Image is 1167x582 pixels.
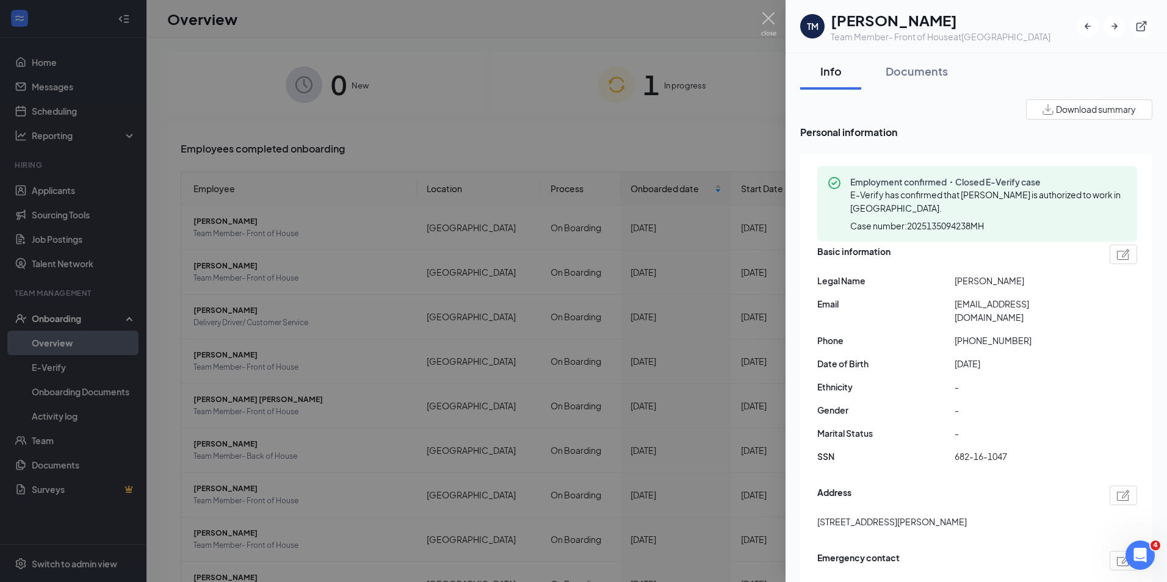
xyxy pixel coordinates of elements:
[1125,541,1155,570] iframe: Intercom live chat
[886,63,948,79] div: Documents
[1056,103,1136,116] span: Download summary
[817,515,967,528] span: [STREET_ADDRESS][PERSON_NAME]
[955,274,1092,287] span: [PERSON_NAME]
[1135,20,1147,32] svg: ExternalLink
[831,31,1050,43] div: Team Member- Front of House at [GEOGRAPHIC_DATA]
[955,357,1092,370] span: [DATE]
[817,334,955,347] span: Phone
[850,176,1127,188] span: Employment confirmed・Closed E-Verify case
[1108,20,1121,32] svg: ArrowRight
[955,334,1092,347] span: [PHONE_NUMBER]
[817,357,955,370] span: Date of Birth
[812,63,849,79] div: Info
[817,380,955,393] span: Ethnicity
[817,245,891,264] span: Basic information
[800,124,1152,140] span: Personal information
[1130,15,1152,37] button: ExternalLink
[831,10,1050,31] h1: [PERSON_NAME]
[817,274,955,287] span: Legal Name
[955,380,1092,393] span: -
[955,426,1092,440] span: -
[817,486,851,505] span: Address
[1026,99,1152,120] button: Download summary
[955,297,1092,324] span: [EMAIL_ADDRESS][DOMAIN_NAME]
[1082,20,1094,32] svg: ArrowLeftNew
[1104,15,1125,37] button: ArrowRight
[955,403,1092,417] span: -
[850,189,1121,214] span: E-Verify has confirmed that [PERSON_NAME] is authorized to work in [GEOGRAPHIC_DATA].
[817,403,955,417] span: Gender
[1151,541,1160,550] span: 4
[827,176,842,190] svg: CheckmarkCircle
[955,450,1092,463] span: 682-16-1047
[817,297,955,311] span: Email
[1077,15,1099,37] button: ArrowLeftNew
[817,551,900,570] span: Emergency contact
[817,450,955,463] span: SSN
[807,20,818,32] div: TM
[817,426,955,440] span: Marital Status
[850,220,984,232] span: Case number: 2025135094238MH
